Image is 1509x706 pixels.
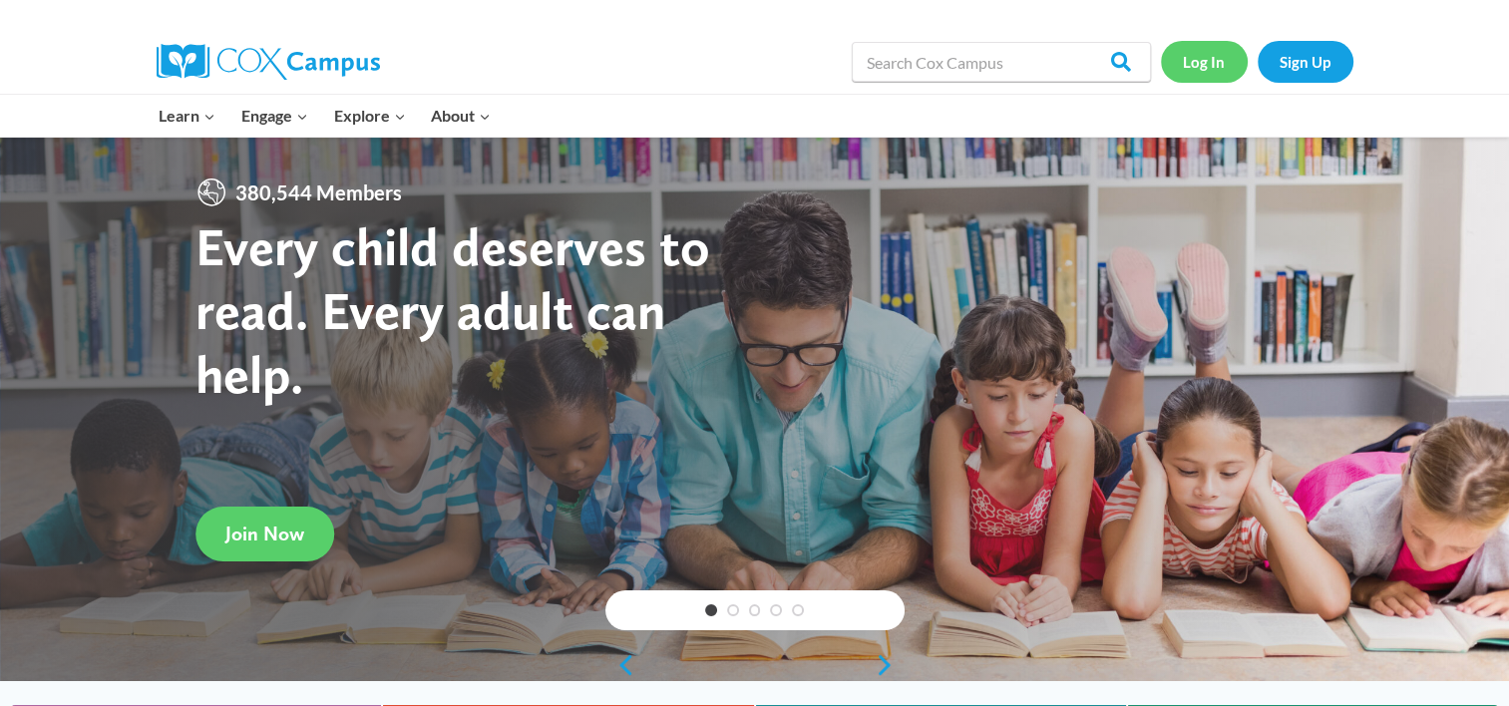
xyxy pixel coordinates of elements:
img: Cox Campus [157,44,380,80]
a: next [875,653,905,677]
nav: Primary Navigation [147,95,504,137]
button: Child menu of Learn [147,95,229,137]
a: 4 [770,604,782,616]
a: 1 [705,604,717,616]
button: Child menu of About [418,95,504,137]
a: 2 [727,604,739,616]
a: Join Now [195,507,334,561]
input: Search Cox Campus [852,42,1151,82]
button: Child menu of Explore [321,95,419,137]
a: Log In [1161,41,1248,82]
a: previous [605,653,635,677]
nav: Secondary Navigation [1161,41,1353,82]
div: content slider buttons [605,645,905,685]
a: 5 [792,604,804,616]
a: 3 [749,604,761,616]
button: Child menu of Engage [228,95,321,137]
strong: Every child deserves to read. Every adult can help. [195,214,710,405]
span: Join Now [225,522,304,545]
a: Sign Up [1258,41,1353,82]
span: 380,544 Members [227,176,410,208]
